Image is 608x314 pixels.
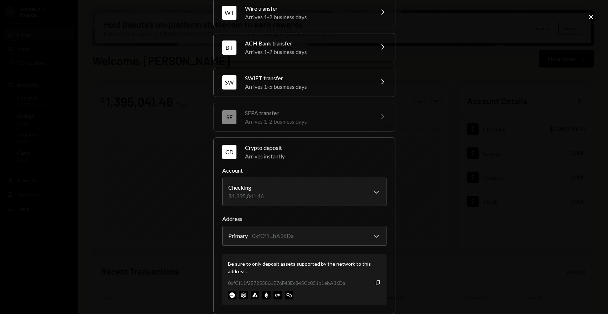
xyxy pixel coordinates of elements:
div: CDCrypto depositArrives instantly [222,166,386,305]
div: Arrives instantly [245,152,386,161]
div: Arrives 1-2 business days [245,117,369,126]
img: ethereum-mainnet [262,291,271,299]
div: SW [222,75,236,90]
div: SEPA transfer [245,109,369,117]
div: 0xfCf11f2E7255861E76F43Ec845Cc051b1ebA36Da [228,279,345,287]
div: BT [222,40,236,55]
button: CDCrypto depositArrives instantly [214,138,395,166]
div: CD [222,145,236,159]
div: SWIFT transfer [245,74,369,82]
label: Address [222,215,386,223]
img: arbitrum-mainnet [239,291,248,299]
div: Be sure to only deposit assets supported by the network to this address. [228,260,381,275]
img: optimism-mainnet [273,291,282,299]
img: polygon-mainnet [285,291,293,299]
button: SESEPA transferArrives 1-2 business days [214,103,395,131]
button: Account [222,178,386,206]
button: SWSWIFT transferArrives 1-5 business days [214,68,395,97]
div: Arrives 1-5 business days [245,82,369,91]
img: avalanche-mainnet [251,291,259,299]
div: Crypto deposit [245,144,386,152]
button: BTACH Bank transferArrives 1-2 business days [214,33,395,62]
div: Arrives 1-2 business days [245,48,369,56]
div: Wire transfer [245,4,369,13]
button: Address [222,226,386,246]
label: Account [222,166,386,175]
img: base-mainnet [228,291,236,299]
div: SE [222,110,236,124]
div: Arrives 1-2 business days [245,13,369,21]
div: WT [222,6,236,20]
div: 0xfCf1...bA36Da [252,232,294,240]
div: ACH Bank transfer [245,39,369,48]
